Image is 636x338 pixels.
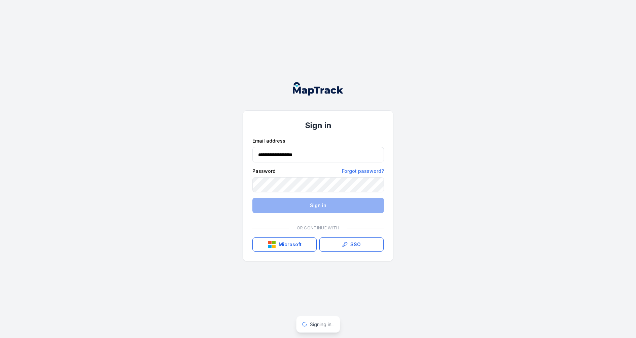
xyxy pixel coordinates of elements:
button: Microsoft [252,237,317,252]
div: Or continue with [252,221,384,235]
span: Signing in... [310,322,334,327]
nav: Global [282,82,354,96]
label: Password [252,168,276,175]
label: Email address [252,138,285,144]
a: SSO [319,237,384,252]
a: Forgot password? [342,168,384,175]
h1: Sign in [252,120,384,131]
